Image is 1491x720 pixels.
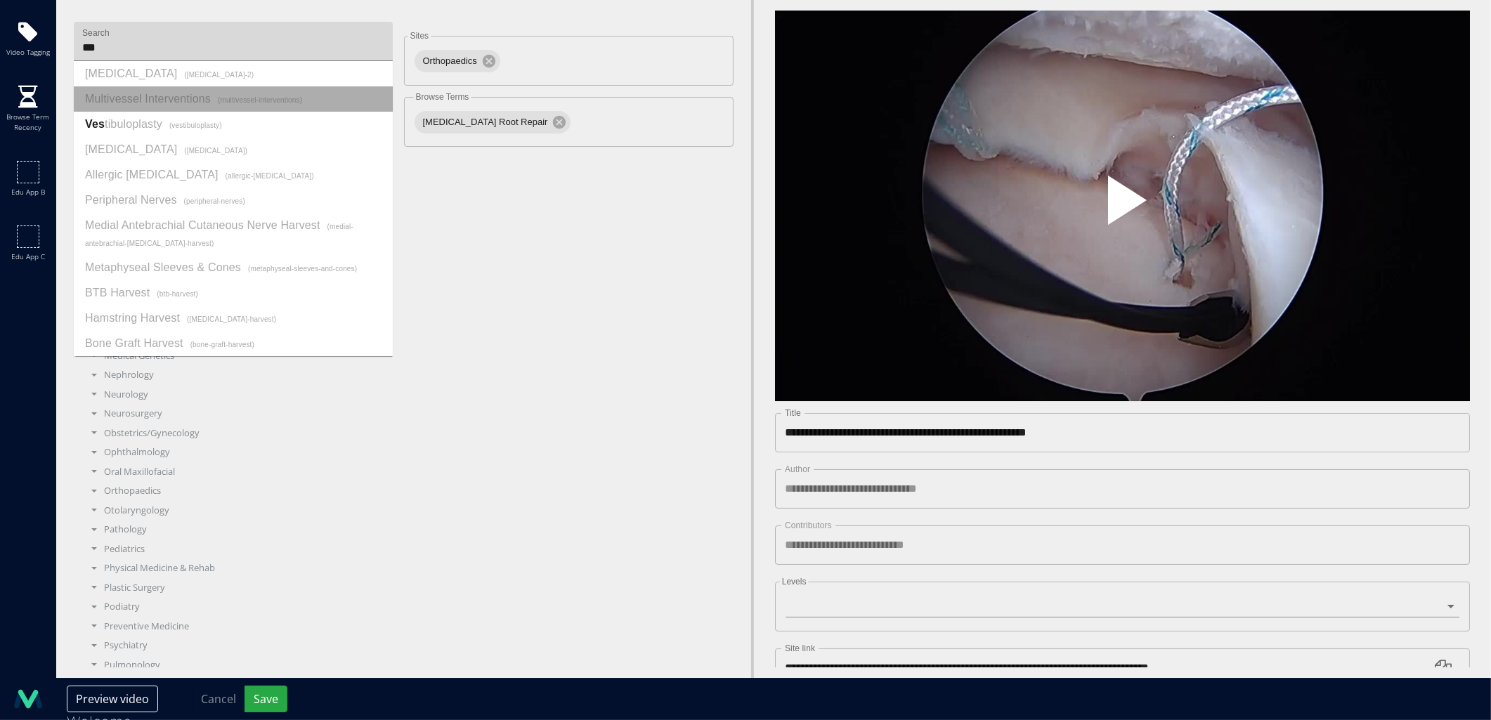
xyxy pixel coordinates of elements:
span: Allergic [MEDICAL_DATA] [85,169,219,181]
button: Save [245,686,287,712]
label: Levels [780,577,809,586]
span: Edu app c [11,251,45,262]
button: Cancel [192,686,245,712]
span: ( [MEDICAL_DATA] ) [184,147,247,155]
span: Metaphyseal Sleeves & Cones [85,261,241,273]
span: ( bone-graft-harvest ) [190,341,254,348]
div: Podiatry [84,600,393,614]
div: Neurosurgery [84,407,393,421]
button: Copy link to clipboard [1426,651,1460,685]
span: Video tagging [6,47,50,58]
span: Browse term recency [4,112,53,133]
span: ( btb-harvest ) [157,290,198,298]
div: Otolaryngology [84,504,393,518]
div: Plastic Surgery [84,581,393,595]
div: Preventive Medicine [84,620,393,634]
button: Preview video [67,686,158,712]
button: Play Video [996,137,1249,275]
span: Hamstring Harvest [85,312,180,324]
div: [MEDICAL_DATA] Root Repair [415,111,571,133]
div: Nephrology [84,368,393,382]
div: Ophthalmology [84,445,393,459]
div: Obstetrics/Gynecology [84,426,393,440]
span: BTB Harvest [85,287,150,299]
span: Bone Graft Harvest [85,337,183,349]
span: [MEDICAL_DATA] [85,67,177,79]
span: tibuloplasty [105,118,162,130]
video-js: Video Player [775,11,1470,402]
img: logo [14,685,42,713]
span: Medial Antebrachial Cutaneous Nerve Harvest [85,219,320,231]
span: Peripheral Nerves [85,194,177,206]
span: ( peripheral-nerves ) [184,197,245,205]
div: Neurology [84,388,393,402]
div: Physical Medicine & Rehab [84,561,393,575]
div: Pediatrics [84,542,393,556]
div: Pulmonology [84,658,393,672]
div: Pathology [84,523,393,537]
label: Browse Terms [413,93,471,101]
span: ( multivessel-interventions ) [218,96,302,104]
strong: Ves [85,118,105,130]
span: ( allergic-[MEDICAL_DATA] ) [226,172,314,180]
div: Orthopaedics [84,484,393,498]
span: ( [MEDICAL_DATA]-2 ) [184,71,254,79]
div: Psychiatry [84,639,393,653]
div: Oral Maxillofacial [84,465,393,479]
span: ( [MEDICAL_DATA]-harvest ) [187,315,276,323]
span: ( metaphyseal-sleeves-and-cones ) [248,265,357,273]
div: Orthopaedics [415,50,500,72]
span: [MEDICAL_DATA] [85,143,177,155]
span: [MEDICAL_DATA] Root Repair [415,115,556,129]
span: ( vestibuloplasty ) [169,122,222,129]
label: Sites [408,32,431,40]
span: Edu app b [11,187,45,197]
span: Multivessel Interventions [85,93,211,105]
span: Orthopaedics [415,54,486,68]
